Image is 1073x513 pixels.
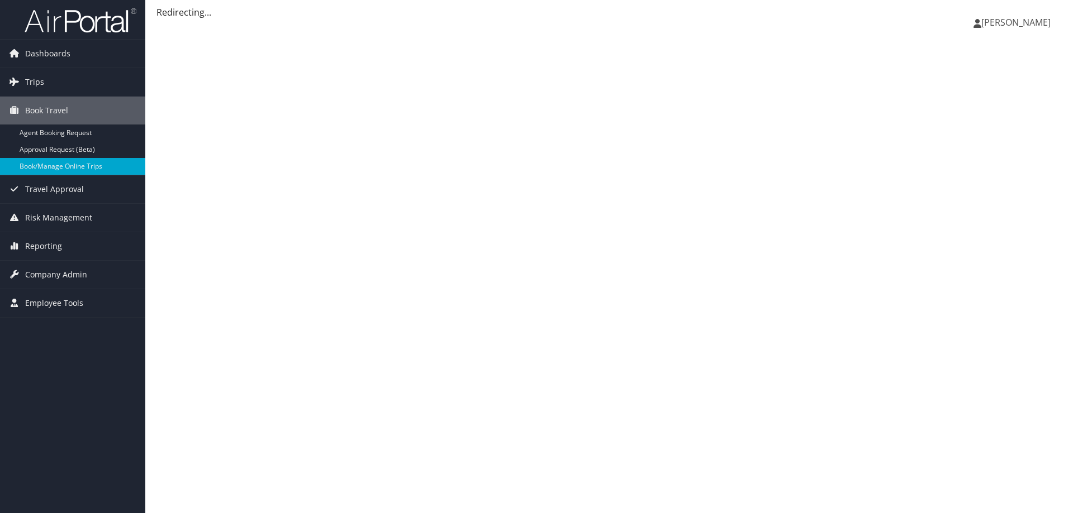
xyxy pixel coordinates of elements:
[25,40,70,68] span: Dashboards
[25,261,87,289] span: Company Admin
[25,175,84,203] span: Travel Approval
[981,16,1051,28] span: [PERSON_NAME]
[974,6,1062,39] a: [PERSON_NAME]
[25,7,136,33] img: airportal-logo.png
[25,232,62,260] span: Reporting
[25,204,92,232] span: Risk Management
[25,289,83,317] span: Employee Tools
[25,68,44,96] span: Trips
[156,6,1062,19] div: Redirecting...
[25,97,68,124] span: Book Travel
